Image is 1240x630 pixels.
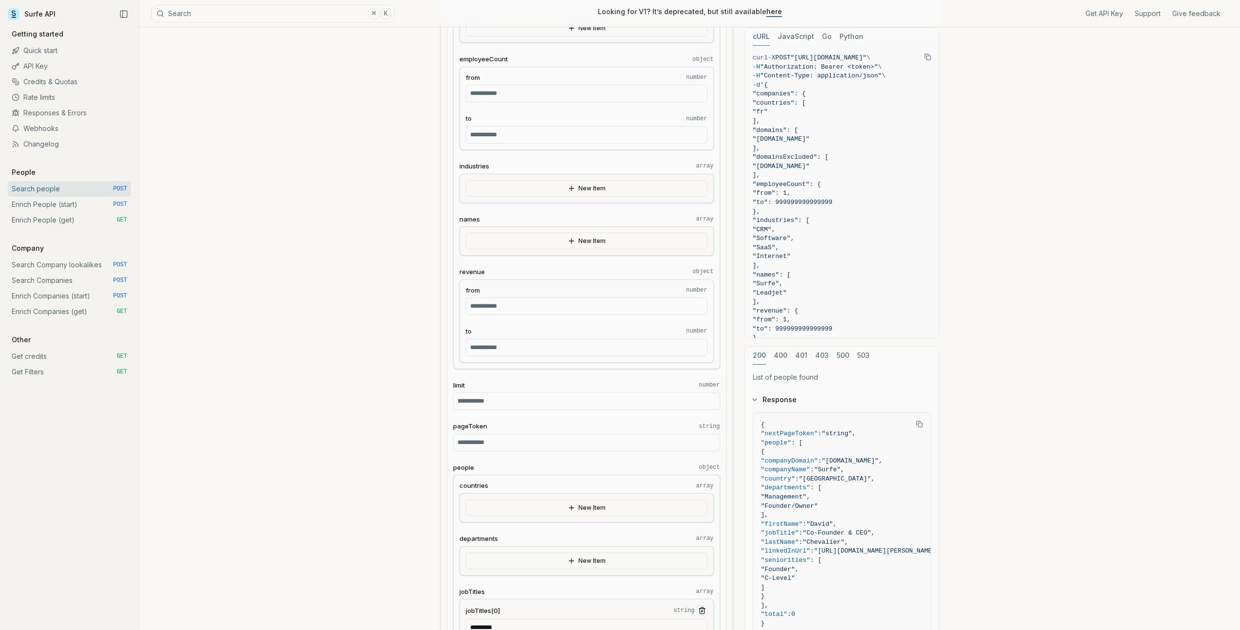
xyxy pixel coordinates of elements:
span: ] [761,584,765,591]
span: : [818,430,822,437]
span: "to": 999999999999999 [753,199,833,206]
span: ], [761,511,769,519]
span: { [761,421,765,428]
span: GET [116,352,127,360]
span: names [459,215,480,224]
span: "Surfe", [753,280,783,287]
button: 500 [837,347,849,365]
a: Enrich Companies (start) POST [8,288,131,304]
span: : [ [791,439,802,446]
span: "Co-Founder & CEO" [802,529,871,537]
button: 401 [795,347,807,365]
span: "country" [761,475,795,482]
button: Copy Text [912,417,927,431]
span: "companies": { [753,90,806,97]
span: employeeCount [459,55,508,64]
span: industries [459,162,489,171]
span: : [818,457,822,464]
kbd: K [381,8,391,19]
span: "revenue": { [753,307,799,315]
span: -H [753,72,761,79]
span: , [871,529,875,537]
code: array [696,588,713,595]
code: string [673,607,694,614]
a: Search Company lookalikes POST [8,257,131,273]
span: "fr" [753,108,768,115]
span: , [844,538,848,546]
span: "Management" [761,493,807,500]
span: { [761,448,765,455]
button: Python [839,28,863,46]
code: array [696,535,713,542]
span: "[URL][DOMAIN_NAME][PERSON_NAME]" [814,547,939,555]
span: } [761,620,765,627]
span: GET [116,368,127,376]
a: Search Companies POST [8,273,131,288]
span: POST [113,292,127,300]
span: "Content-Type: application/json" [760,72,882,79]
p: List of people found [753,372,931,382]
code: array [696,162,713,170]
a: Changelog [8,136,131,152]
span: "CRM", [753,226,776,233]
span: 0 [791,611,795,618]
button: cURL [753,28,770,46]
span: countries [459,481,488,490]
span: , [795,566,799,573]
span: from [466,73,480,82]
code: object [692,268,713,276]
span: "departments" [761,484,810,491]
span: \ [882,72,886,79]
span: "Software", [753,235,795,242]
span: "people" [761,439,791,446]
span: \ [878,63,882,71]
span: "Founder" [761,566,795,573]
span: POST [113,277,127,284]
a: Give feedback [1172,9,1221,19]
a: Webhooks [8,121,131,136]
span: : [ [810,484,821,491]
span: "from": 1, [753,316,791,323]
button: New Item [466,180,707,197]
button: 503 [857,347,870,365]
span: -H [753,63,761,71]
button: 400 [774,347,787,365]
span: limit [453,381,465,390]
kbd: ⌘ [368,8,379,19]
span: ], [761,602,769,609]
a: Rate limits [8,90,131,105]
a: Enrich Companies (get) GET [8,304,131,319]
code: number [686,327,707,335]
a: Credits & Quotas [8,74,131,90]
span: ], [753,171,761,179]
span: "Authorization: Bearer <token>" [760,63,878,71]
span: "Surfe" [814,466,841,473]
span: "jobTitle" [761,529,799,537]
span: jobTitles[0] [466,606,500,615]
span: jobTitles [459,587,485,596]
code: number [686,74,707,81]
span: , [806,493,810,500]
code: number [699,381,720,389]
button: Response [745,387,939,412]
span: "[URL][DOMAIN_NAME]" [791,54,867,61]
span: ], [753,117,761,125]
span: "companyName" [761,466,810,473]
span: "domains": [ [753,127,799,134]
span: "names": [ [753,271,791,278]
span: "seniorities" [761,556,810,564]
span: "[GEOGRAPHIC_DATA]" [799,475,871,482]
a: Get API Key [1086,9,1123,19]
span: "SaaS", [753,244,780,251]
p: Looking for V1? It’s deprecated, but still available [598,7,782,17]
span: "lastName" [761,538,799,546]
span: POST [113,201,127,208]
span: "nextPageToken" [761,430,818,437]
span: : [799,529,803,537]
span: "string" [821,430,852,437]
span: ], [753,298,761,305]
span: , [833,520,837,528]
p: Getting started [8,29,67,39]
span: , [840,466,844,473]
button: Collapse Sidebar [116,7,131,21]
